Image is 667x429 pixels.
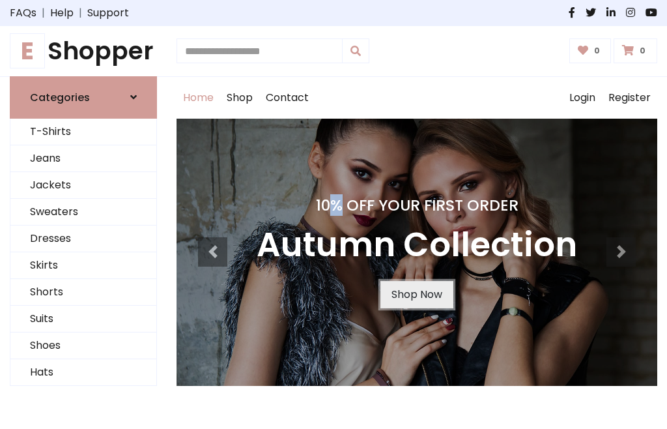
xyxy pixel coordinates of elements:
[569,38,612,63] a: 0
[10,145,156,172] a: Jeans
[10,37,157,66] a: EShopper
[10,252,156,279] a: Skirts
[614,38,657,63] a: 0
[87,5,129,21] a: Support
[10,119,156,145] a: T-Shirts
[10,5,36,21] a: FAQs
[10,333,156,359] a: Shoes
[563,77,602,119] a: Login
[50,5,74,21] a: Help
[257,225,577,265] h3: Autumn Collection
[10,199,156,226] a: Sweaters
[10,226,156,252] a: Dresses
[10,306,156,333] a: Suits
[257,196,577,214] h4: 10% Off Your First Order
[30,91,90,104] h6: Categories
[259,77,315,119] a: Contact
[74,5,87,21] span: |
[10,76,157,119] a: Categories
[10,359,156,386] a: Hats
[220,77,259,119] a: Shop
[591,45,603,57] span: 0
[10,279,156,306] a: Shorts
[10,33,45,68] span: E
[636,45,649,57] span: 0
[10,37,157,66] h1: Shopper
[10,172,156,199] a: Jackets
[602,77,657,119] a: Register
[177,77,220,119] a: Home
[380,281,453,308] a: Shop Now
[36,5,50,21] span: |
